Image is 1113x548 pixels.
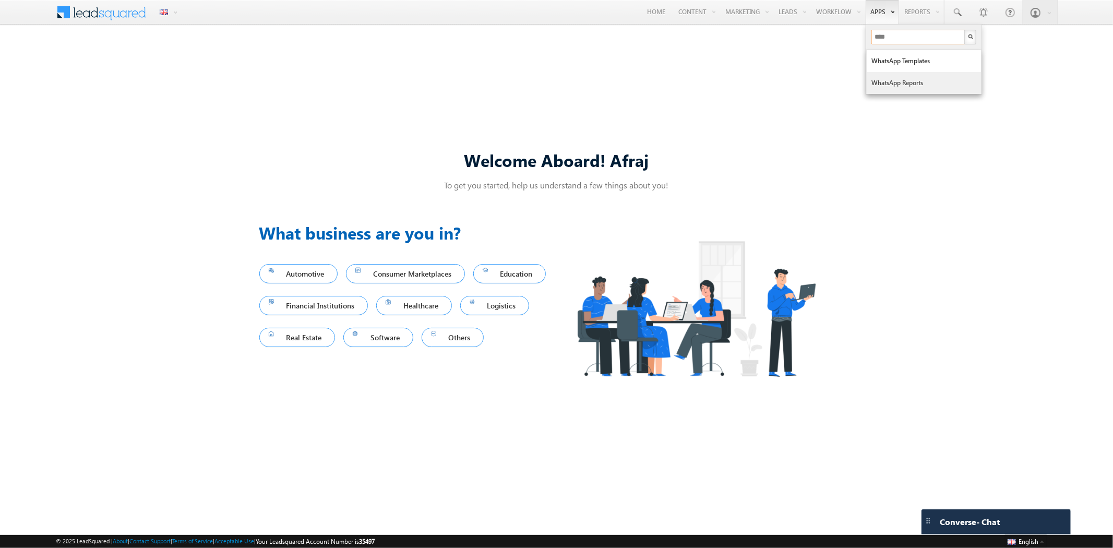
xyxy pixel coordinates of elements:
div: Welcome Aboard! Afraj [259,149,854,171]
span: Converse - Chat [940,517,1000,527]
button: English [1005,535,1047,547]
a: Acceptable Use [214,538,254,544]
span: Education [483,267,537,281]
span: Logistics [470,299,520,313]
span: Healthcare [386,299,442,313]
span: Consumer Marketplaces [355,267,456,281]
a: WhatsApp Reports [867,72,982,94]
span: Real Estate [269,330,326,344]
a: Terms of Service [172,538,213,544]
span: Software [353,330,404,344]
a: WhatsApp Templates [867,50,982,72]
img: carter-drag [924,517,932,525]
img: Search [968,34,973,39]
span: Others [431,330,475,344]
h3: What business are you in? [259,220,557,245]
a: Contact Support [129,538,171,544]
span: © 2025 LeadSquared | | | | | [56,537,375,546]
span: 35497 [359,538,375,545]
p: To get you started, help us understand a few things about you! [259,180,854,190]
span: English [1019,538,1038,545]
span: Automotive [269,267,329,281]
span: Your Leadsquared Account Number is [256,538,375,545]
span: Financial Institutions [269,299,359,313]
img: Industry.png [557,220,835,397]
a: About [113,538,128,544]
